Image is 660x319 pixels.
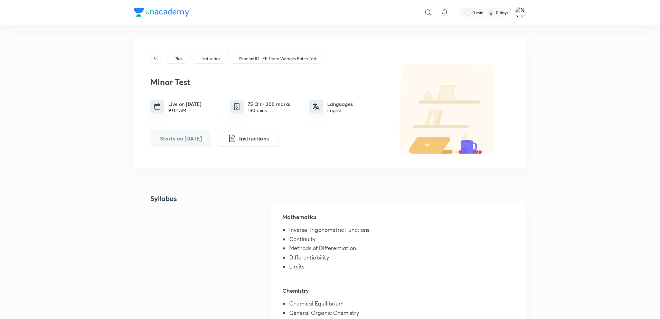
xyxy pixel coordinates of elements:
[168,100,201,108] h6: Live on [DATE]
[150,130,211,147] button: Starts on Sept 14
[218,130,279,147] button: Instructions
[289,310,515,319] li: General Organic Chemistry
[385,64,510,154] img: default
[200,56,221,62] a: Test series
[282,213,515,227] h5: Mathematics
[238,56,318,62] a: Phoenix IIT JEE Team Warriors Batch Test
[327,108,353,113] div: English
[289,236,515,245] li: Continuity
[154,103,161,110] img: timing
[248,100,290,108] h6: 75 Q’s · 300 marks
[313,103,320,110] img: languages
[289,263,515,272] li: Limits
[150,77,382,87] h3: Minor Test
[515,7,526,18] img: Naresh Kumar
[175,56,182,62] p: Plus
[134,8,189,17] img: Company Logo
[248,108,290,113] div: 180 mins
[289,254,515,263] li: Differentiability
[488,9,494,16] img: streak
[173,56,183,62] a: Plus
[289,227,515,236] li: Inverse Trigonometric Functions
[201,56,220,62] p: Test series
[233,102,241,111] img: quiz info
[282,286,515,300] h5: Chemistry
[327,100,353,108] h6: Languages
[289,300,515,309] li: Chemical Equilibrium
[239,56,317,62] p: Phoenix IIT JEE Team Warriors Batch Test
[289,245,515,254] li: Methods of Differentiation
[168,108,201,113] div: 9:02 AM
[228,134,236,143] img: instruction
